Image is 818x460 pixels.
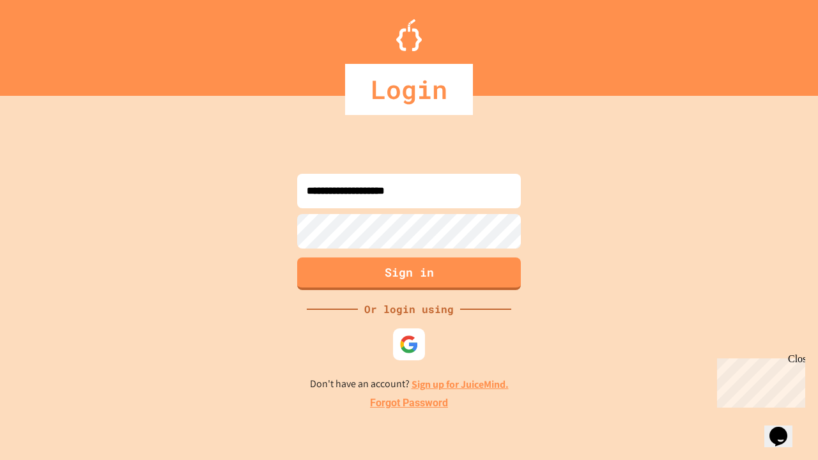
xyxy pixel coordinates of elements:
p: Don't have an account? [310,376,509,392]
img: google-icon.svg [399,335,419,354]
div: Login [345,64,473,115]
img: Logo.svg [396,19,422,51]
div: Chat with us now!Close [5,5,88,81]
a: Sign up for JuiceMind. [412,378,509,391]
button: Sign in [297,257,521,290]
div: Or login using [358,302,460,317]
iframe: chat widget [712,353,805,408]
a: Forgot Password [370,395,448,411]
iframe: chat widget [764,409,805,447]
